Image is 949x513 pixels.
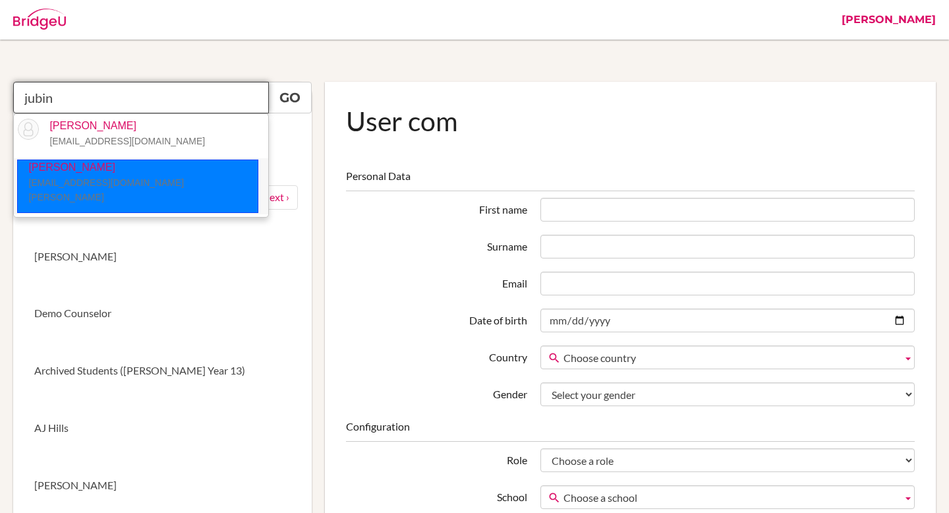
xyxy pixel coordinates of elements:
[346,103,915,139] h1: User com
[339,346,533,365] label: Country
[346,419,915,442] legend: Configuration
[339,382,533,402] label: Gender
[39,119,205,149] p: [PERSON_NAME]
[339,272,533,291] label: Email
[18,160,258,206] p: [PERSON_NAME]
[13,82,269,113] input: Quicksearch user
[339,309,533,328] label: Date of birth
[13,285,312,342] a: Demo Counselor
[28,177,184,203] small: [EMAIL_ADDRESS][DOMAIN_NAME][PERSON_NAME]
[13,400,312,457] a: AJ Hills
[13,342,312,400] a: Archived Students ([PERSON_NAME] Year 13)
[339,448,533,468] label: Role
[339,198,533,218] label: First name
[563,346,897,370] span: Choose country
[339,235,533,255] label: Surname
[49,136,205,146] small: [EMAIL_ADDRESS][DOMAIN_NAME]
[268,82,312,113] a: Go
[13,113,312,171] a: New User
[253,185,298,210] a: next
[339,485,533,505] label: School
[346,169,915,191] legend: Personal Data
[13,228,312,286] a: [PERSON_NAME]
[18,119,39,140] img: thumb_default-9baad8e6c595f6d87dbccf3bc005204999cb094ff98a76d4c88bb8097aa52fd3.png
[563,486,897,510] span: Choose a school
[13,9,66,30] img: Bridge-U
